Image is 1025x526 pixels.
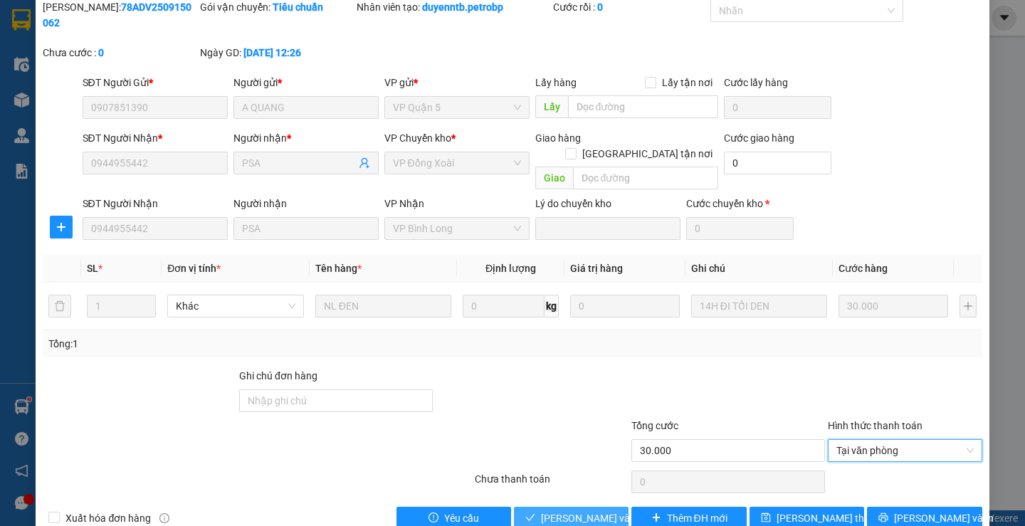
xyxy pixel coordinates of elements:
span: Giá trị hàng [570,263,623,274]
label: Cước lấy hàng [724,77,788,88]
span: exclamation-circle [429,512,438,524]
b: duyenntb.petrobp [422,1,503,13]
span: printer [878,512,888,524]
span: check [525,512,535,524]
div: Chưa thanh toán [473,471,631,496]
input: VD: Bàn, Ghế [315,295,451,317]
span: Khác [176,295,295,317]
div: VP gửi [384,75,530,90]
div: Ngày GD: [200,45,354,61]
span: save [761,512,771,524]
span: [PERSON_NAME] thay đổi [777,510,890,526]
div: SĐT Người Nhận [83,196,228,211]
span: Lấy hàng [535,77,577,88]
span: [PERSON_NAME] và Giao hàng [541,510,678,526]
label: Ghi chú đơn hàng [239,370,317,382]
button: plus [960,295,977,317]
span: VP Đồng Xoài [393,152,521,174]
input: Dọc đường [573,167,718,189]
b: Tiêu chuẩn [273,1,323,13]
b: 0 [597,1,603,13]
div: Lý do chuyển kho [535,196,680,211]
input: Cước lấy hàng [724,96,831,119]
div: VP Nhận [384,196,530,211]
input: Cước giao hàng [724,152,831,174]
div: Người nhận [233,130,379,146]
input: 0 [570,295,680,317]
span: Lấy [535,95,568,118]
span: info-circle [159,513,169,523]
span: [PERSON_NAME] và In [894,510,994,526]
span: Thêm ĐH mới [667,510,727,526]
th: Ghi chú [685,255,833,283]
span: SL [87,263,98,274]
div: Người nhận [233,196,379,211]
div: SĐT Người Gửi [83,75,228,90]
b: 0 [98,47,104,58]
span: VP Bình Long [393,218,521,239]
span: VP Chuyển kho [384,132,451,144]
span: Tại văn phòng [836,440,974,461]
button: delete [48,295,71,317]
b: [DATE] 12:26 [243,47,301,58]
span: Yêu cầu [444,510,479,526]
button: plus [50,216,73,238]
input: Ghi chú đơn hàng [239,389,433,412]
span: Giao hàng [535,132,581,144]
span: Xuất hóa đơn hàng [60,510,157,526]
input: 0 [839,295,948,317]
label: Hình thức thanh toán [828,420,922,431]
span: Lấy tận nơi [656,75,718,90]
div: Người gửi [233,75,379,90]
div: Tổng: 1 [48,336,396,352]
div: Chưa cước : [43,45,197,61]
input: Ghi Chú [691,295,827,317]
span: kg [545,295,559,317]
label: Cước giao hàng [724,132,794,144]
span: Cước hàng [839,263,888,274]
input: Dọc đường [568,95,718,118]
span: user-add [359,157,370,169]
div: SĐT Người Nhận [83,130,228,146]
span: plus [651,512,661,524]
span: Tên hàng [315,263,362,274]
span: VP Quận 5 [393,97,521,118]
span: [GEOGRAPHIC_DATA] tận nơi [577,146,718,162]
span: Đơn vị tính [167,263,221,274]
span: Định lượng [485,263,536,274]
div: Cước chuyển kho [686,196,794,211]
span: plus [51,221,72,233]
span: Giao [535,167,573,189]
span: Tổng cước [631,420,678,431]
